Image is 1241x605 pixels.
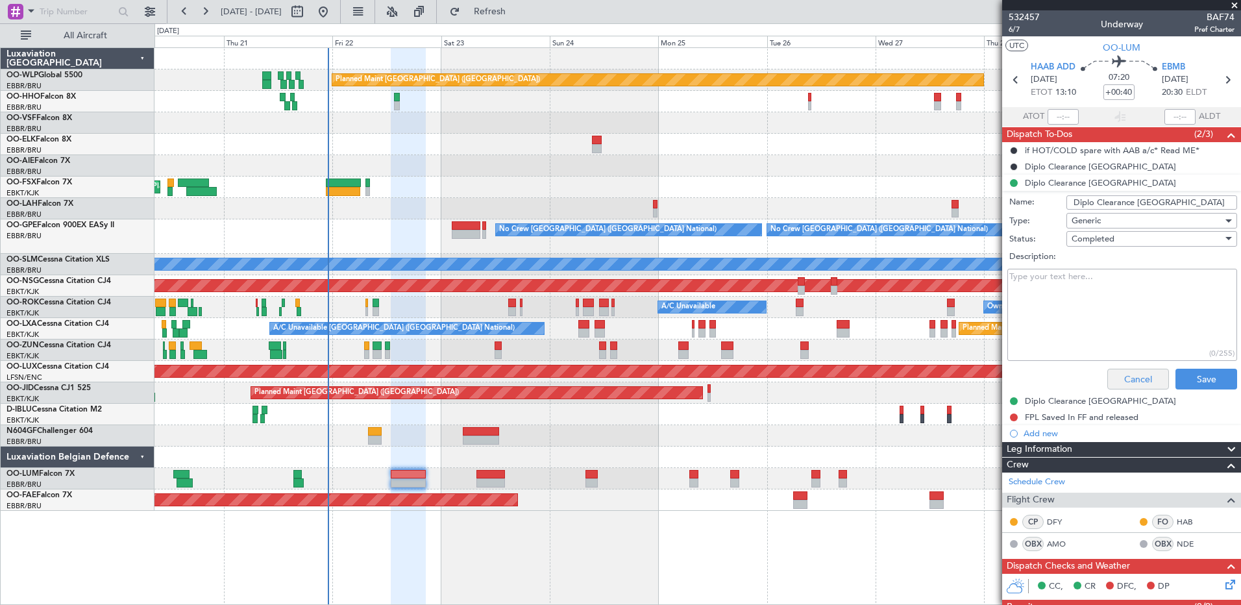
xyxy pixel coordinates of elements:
span: 13:10 [1055,86,1076,99]
div: if HOT/COLD spare with AAB a/c* Read ME* [1025,145,1199,156]
a: EBBR/BRU [6,145,42,155]
button: Save [1175,369,1237,389]
a: EBKT/KJK [6,287,39,297]
div: CP [1022,515,1044,529]
span: OO-ELK [6,136,36,143]
div: A/C Unavailable [GEOGRAPHIC_DATA] ([GEOGRAPHIC_DATA] National) [273,319,515,338]
a: OO-WLPGlobal 5500 [6,71,82,79]
span: Leg Information [1007,442,1072,457]
div: Fri 22 [332,36,441,47]
a: EBBR/BRU [6,103,42,112]
a: LFSN/ENC [6,373,42,382]
a: OO-HHOFalcon 8X [6,93,76,101]
a: OO-LXACessna Citation CJ4 [6,320,109,328]
span: Generic [1072,215,1101,227]
span: Pref Charter [1194,24,1235,35]
span: (2/3) [1194,127,1213,141]
a: OO-JIDCessna CJ1 525 [6,384,91,392]
span: OO-LXA [6,320,37,328]
a: EBKT/KJK [6,188,39,198]
div: Planned Maint [GEOGRAPHIC_DATA] ([GEOGRAPHIC_DATA]) [254,383,459,402]
div: Wed 20 [115,36,223,47]
span: OO-JID [6,384,34,392]
span: OO-NSG [6,277,39,285]
span: 6/7 [1009,24,1040,35]
button: Refresh [443,1,521,22]
span: Dispatch To-Dos [1007,127,1072,142]
a: OO-FAEFalcon 7X [6,491,72,499]
div: (0/255) [1209,347,1235,359]
a: OO-NSGCessna Citation CJ4 [6,277,111,285]
span: OO-VSF [6,114,36,122]
a: D-IBLUCessna Citation M2 [6,406,102,414]
span: ELDT [1186,86,1207,99]
div: Thu 21 [224,36,332,47]
a: AMO [1047,538,1076,550]
span: HAAB ADD [1031,61,1075,74]
div: [DATE] [157,26,179,37]
label: Type: [1009,215,1066,228]
span: BAF74 [1194,10,1235,24]
a: OO-VSFFalcon 8X [6,114,72,122]
a: EBBR/BRU [6,437,42,447]
label: Name: [1009,196,1066,209]
span: DFC, [1117,580,1137,593]
a: OO-ZUNCessna Citation CJ4 [6,341,111,349]
a: EBKT/KJK [6,308,39,318]
a: DFY [1047,516,1076,528]
span: Completed [1072,233,1114,245]
a: EBKT/KJK [6,415,39,425]
span: DP [1158,580,1170,593]
span: OO-LUM [1103,41,1140,55]
span: OO-WLP [6,71,38,79]
span: Refresh [463,7,517,16]
span: ATOT [1023,110,1044,123]
span: CC, [1049,580,1063,593]
span: CR [1085,580,1096,593]
input: Trip Number [40,2,114,21]
button: All Aircraft [14,25,141,46]
div: OBX [1152,537,1173,551]
span: OO-ROK [6,299,39,306]
a: EBKT/KJK [6,330,39,340]
a: OO-SLMCessna Citation XLS [6,256,110,264]
a: OO-GPEFalcon 900EX EASy II [6,221,114,229]
a: EBBR/BRU [6,480,42,489]
span: 07:20 [1109,71,1129,84]
span: OO-FSX [6,179,36,186]
input: --:-- [1048,109,1079,125]
span: OO-LAH [6,200,38,208]
a: OO-LUXCessna Citation CJ4 [6,363,109,371]
span: D-IBLU [6,406,32,414]
a: Schedule Crew [1009,476,1065,489]
div: Diplo Clearance [GEOGRAPHIC_DATA] [1025,161,1176,172]
div: A/C Unavailable [661,297,715,317]
div: OBX [1022,537,1044,551]
span: ETOT [1031,86,1052,99]
a: EBKT/KJK [6,394,39,404]
div: Planned Maint [GEOGRAPHIC_DATA] ([GEOGRAPHIC_DATA] National) [963,319,1198,338]
a: EBBR/BRU [6,231,42,241]
div: Tue 26 [767,36,876,47]
a: OO-ELKFalcon 8X [6,136,71,143]
a: EBKT/KJK [6,351,39,361]
a: EBBR/BRU [6,124,42,134]
span: OO-AIE [6,157,34,165]
a: N604GFChallenger 604 [6,427,93,435]
div: Wed 27 [876,36,984,47]
div: Sat 23 [441,36,550,47]
span: OO-LUM [6,470,39,478]
span: [DATE] [1162,73,1188,86]
a: OO-FSXFalcon 7X [6,179,72,186]
label: Status: [1009,233,1066,246]
div: Underway [1101,18,1143,31]
span: OO-HHO [6,93,40,101]
span: All Aircraft [34,31,137,40]
div: No Crew [GEOGRAPHIC_DATA] ([GEOGRAPHIC_DATA] National) [499,220,717,240]
span: ALDT [1199,110,1220,123]
span: [DATE] [1031,73,1057,86]
div: Mon 25 [658,36,767,47]
span: EBMB [1162,61,1185,74]
div: FO [1152,515,1173,529]
a: EBBR/BRU [6,81,42,91]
